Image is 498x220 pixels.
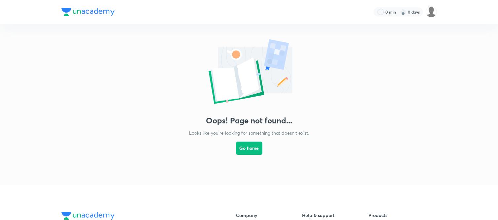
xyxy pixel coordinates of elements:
img: Vivek Patil [426,6,437,18]
h6: Help & support [302,212,368,219]
h3: Oops! Page not found... [206,116,292,125]
h6: Products [368,212,435,219]
button: Go home [236,142,262,155]
img: Company Logo [61,8,115,16]
a: Go home [236,136,262,172]
img: streak [400,9,406,15]
h6: Company [236,212,302,219]
img: Company Logo [61,212,115,220]
p: Looks like you're looking for something that doesn't exist. [189,129,309,136]
img: error [183,37,315,108]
